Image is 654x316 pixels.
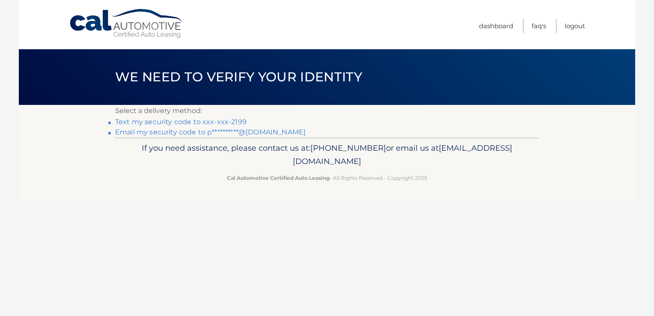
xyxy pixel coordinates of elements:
[479,19,513,33] a: Dashboard
[69,9,184,39] a: Cal Automotive
[121,141,533,169] p: If you need assistance, please contact us at: or email us at
[115,105,539,117] p: Select a delivery method:
[115,69,362,85] span: We need to verify your identity
[565,19,585,33] a: Logout
[121,173,533,182] p: - All Rights Reserved - Copyright 2025
[227,175,330,181] strong: Cal Automotive Certified Auto Leasing
[310,143,386,153] span: [PHONE_NUMBER]
[115,118,247,126] a: Text my security code to xxx-xxx-2199
[115,128,306,136] a: Email my security code to p**********@[DOMAIN_NAME]
[532,19,546,33] a: FAQ's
